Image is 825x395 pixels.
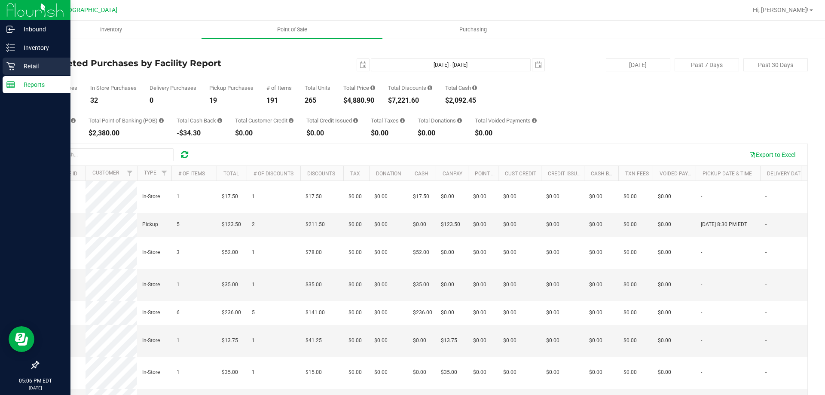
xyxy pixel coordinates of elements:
[177,193,180,201] span: 1
[252,368,255,377] span: 1
[374,337,388,345] span: $0.00
[473,368,486,377] span: $0.00
[743,147,801,162] button: Export to Excel
[6,80,15,89] inline-svg: Reports
[441,309,454,317] span: $0.00
[348,368,362,377] span: $0.00
[413,368,426,377] span: $0.00
[473,220,486,229] span: $0.00
[503,193,516,201] span: $0.00
[157,166,171,181] a: Filter
[418,130,462,137] div: $0.00
[45,148,174,161] input: Search...
[413,309,432,317] span: $236.00
[472,85,477,91] i: Sum of the successful, non-voided cash payment transactions for all purchases in the date range. ...
[546,281,559,289] span: $0.00
[413,281,429,289] span: $35.00
[589,281,602,289] span: $0.00
[400,118,405,123] i: Sum of the total taxes for all purchases in the date range.
[445,97,477,104] div: $2,092.45
[89,130,164,137] div: $2,380.00
[348,337,362,345] span: $0.00
[177,130,222,137] div: -$34.30
[765,337,767,345] span: -
[675,58,739,71] button: Past 7 Days
[142,248,160,257] span: In-Store
[503,309,516,317] span: $0.00
[4,377,67,385] p: 05:06 PM EDT
[177,309,180,317] span: 6
[503,337,516,345] span: $0.00
[374,281,388,289] span: $0.00
[658,281,671,289] span: $0.00
[177,281,180,289] span: 1
[374,193,388,201] span: $0.00
[658,368,671,377] span: $0.00
[658,337,671,345] span: $0.00
[625,171,649,177] a: Txn Fees
[178,171,205,177] a: # of Items
[388,85,432,91] div: Total Discounts
[703,171,752,177] a: Pickup Date & Time
[15,43,67,53] p: Inventory
[374,368,388,377] span: $0.00
[348,220,362,229] span: $0.00
[376,171,401,177] a: Donation
[753,6,809,13] span: Hi, [PERSON_NAME]!
[177,220,180,229] span: 5
[15,80,67,90] p: Reports
[222,309,241,317] span: $236.00
[701,368,702,377] span: -
[658,309,671,317] span: $0.00
[658,193,671,201] span: $0.00
[623,281,637,289] span: $0.00
[475,118,537,123] div: Total Voided Payments
[623,220,637,229] span: $0.00
[701,337,702,345] span: -
[21,21,202,39] a: Inventory
[305,85,330,91] div: Total Units
[441,368,457,377] span: $35.00
[306,248,322,257] span: $78.00
[658,220,671,229] span: $0.00
[142,281,160,289] span: In-Store
[473,337,486,345] span: $0.00
[767,171,804,177] a: Delivery Date
[307,171,335,177] a: Discounts
[235,130,293,137] div: $0.00
[142,220,158,229] span: Pickup
[623,337,637,345] span: $0.00
[348,281,362,289] span: $0.00
[473,309,486,317] span: $0.00
[353,118,358,123] i: Sum of all account credit issued for all refunds from returned purchases in the date range.
[441,281,454,289] span: $0.00
[623,248,637,257] span: $0.00
[701,248,702,257] span: -
[142,368,160,377] span: In-Store
[445,85,477,91] div: Total Cash
[589,193,602,201] span: $0.00
[743,58,808,71] button: Past 30 Days
[589,337,602,345] span: $0.00
[371,130,405,137] div: $0.00
[418,118,462,123] div: Total Donations
[252,281,255,289] span: 1
[209,85,254,91] div: Pickup Purchases
[306,193,322,201] span: $17.50
[222,337,238,345] span: $13.75
[658,248,671,257] span: $0.00
[546,309,559,317] span: $0.00
[701,220,747,229] span: [DATE] 8:30 PM EDT
[374,248,388,257] span: $0.00
[306,337,322,345] span: $41.25
[546,368,559,377] span: $0.00
[548,171,584,177] a: Credit Issued
[144,170,156,176] a: Type
[589,368,602,377] span: $0.00
[266,97,292,104] div: 191
[441,248,454,257] span: $0.00
[443,171,462,177] a: CanPay
[343,85,375,91] div: Total Price
[546,220,559,229] span: $0.00
[177,368,180,377] span: 1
